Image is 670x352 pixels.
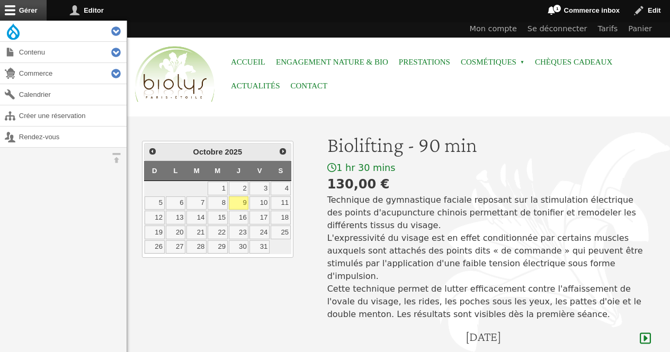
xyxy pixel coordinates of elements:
a: 23 [229,225,249,239]
div: 1 hr 30 mins [327,162,651,174]
a: Contact [291,74,328,98]
a: 12 [145,211,165,224]
a: Se déconnecter [522,21,593,38]
a: 24 [249,225,270,239]
a: Engagement Nature & Bio [276,50,388,74]
a: Prestations [399,50,450,74]
h1: Biolifting - 90 min [327,132,651,158]
header: Entête du site [127,21,670,111]
a: 26 [145,240,165,254]
h4: [DATE] [466,329,501,345]
span: Dimanche [152,167,157,175]
button: Orientation horizontale [106,148,127,168]
a: Mon compte [464,21,522,38]
span: 1 [553,4,561,13]
span: » [520,60,524,65]
a: 14 [186,211,207,224]
a: 13 [166,211,186,224]
a: 16 [229,211,249,224]
a: 5 [145,196,165,210]
a: 7 [186,196,207,210]
a: Tarifs [593,21,623,38]
span: Mardi [194,167,200,175]
span: Suivant [279,147,287,156]
a: 9 [229,196,249,210]
div: 130,00 € [327,175,651,194]
a: 15 [208,211,228,224]
a: 18 [271,211,291,224]
a: Actualités [231,74,280,98]
a: 22 [208,225,228,239]
a: 10 [249,196,270,210]
a: 8 [208,196,228,210]
span: Mercredi [215,167,220,175]
a: 21 [186,225,207,239]
span: Vendredi [257,167,262,175]
a: 30 [229,240,249,254]
a: 20 [166,225,186,239]
span: Cosmétiques [461,50,524,74]
a: Suivant [275,145,289,158]
a: 27 [166,240,186,254]
a: 11 [271,196,291,210]
a: Accueil [231,50,265,74]
a: 28 [186,240,207,254]
span: Samedi [279,167,283,175]
a: 19 [145,225,165,239]
a: 17 [249,211,270,224]
a: 4 [271,182,291,195]
span: Précédent [148,147,157,156]
a: 31 [249,240,270,254]
a: 2 [229,182,249,195]
p: Technique de gymnastique faciale reposant sur la stimulation électrique des points d'acupuncture ... [327,194,651,321]
a: 3 [249,182,270,195]
a: 6 [166,196,186,210]
a: Chèques cadeaux [535,50,612,74]
span: Jeudi [237,167,240,175]
a: 1 [208,182,228,195]
a: Précédent [146,145,159,158]
a: Panier [623,21,657,38]
span: Lundi [173,167,177,175]
a: 29 [208,240,228,254]
a: 25 [271,225,291,239]
img: Accueil [132,44,217,105]
span: Octobre [193,148,223,156]
span: 2025 [225,148,243,156]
